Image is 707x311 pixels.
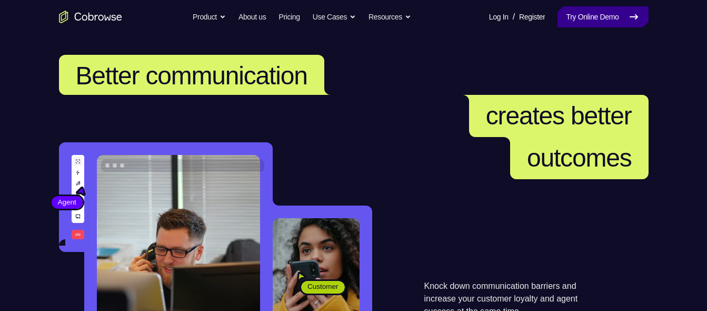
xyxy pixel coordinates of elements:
[76,62,307,90] span: Better communication
[527,144,632,172] span: outcomes
[72,155,85,239] img: A series of tools used in co-browsing sessions
[519,6,545,27] a: Register
[489,6,509,27] a: Log In
[486,102,632,130] span: creates better
[369,6,411,27] button: Resources
[557,6,648,27] a: Try Online Demo
[513,11,515,23] span: /
[313,6,356,27] button: Use Cases
[278,6,300,27] a: Pricing
[59,11,122,23] a: Go to the home page
[238,6,266,27] a: About us
[193,6,226,27] button: Product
